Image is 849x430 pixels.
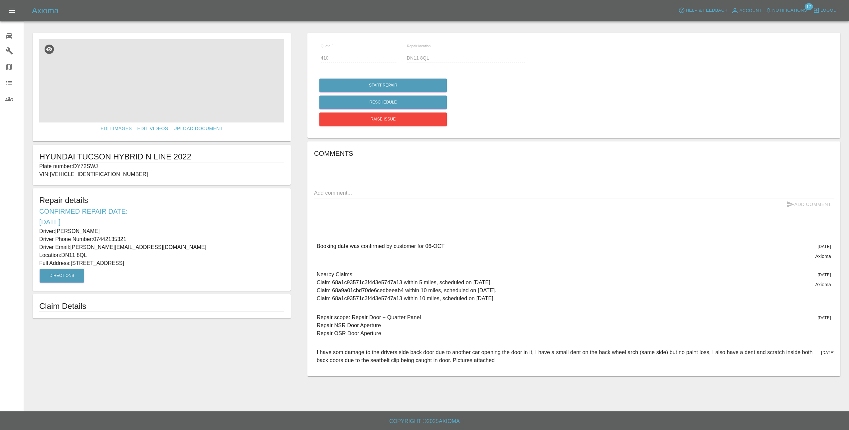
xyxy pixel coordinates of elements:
p: Driver: [PERSON_NAME] [39,227,284,235]
button: Open drawer [4,3,20,19]
p: I have som damage to the drivers side back door due to another car opening the door in it, I have... [317,348,816,364]
p: Driver Email: [PERSON_NAME][EMAIL_ADDRESS][DOMAIN_NAME] [39,243,284,251]
h6: Copyright © 2025 Axioma [5,417,844,426]
span: [DATE] [818,244,831,249]
p: Driver Phone Number: 07442135321 [39,235,284,243]
h6: Confirmed Repair Date: [DATE] [39,206,284,227]
span: 12 [804,3,813,10]
a: Account [729,5,764,16]
a: Upload Document [171,122,225,135]
p: Axioma [815,281,831,288]
span: Help & Feedback [686,7,727,14]
button: Reschedule [319,96,447,109]
span: Logout [820,7,839,14]
a: Edit Videos [135,122,171,135]
p: Location: DN11 8QL [39,251,284,259]
p: Axioma [815,253,831,260]
button: Raise issue [319,112,447,126]
p: VIN: [VEHICLE_IDENTIFICATION_NUMBER] [39,170,284,178]
p: Full Address: [STREET_ADDRESS] [39,259,284,267]
span: Account [740,7,762,15]
span: Quote £ [321,44,333,48]
button: Logout [811,5,841,16]
p: Repair scope: Repair Door + Quarter Panel Repair NSR Door Aperture Repair OSR Door Aperture [317,314,421,337]
button: Help & Feedback [677,5,729,16]
button: Directions [40,269,84,283]
p: Plate number: DY72SWJ [39,162,284,170]
span: Notifications [772,7,807,14]
span: [DATE] [821,350,834,355]
p: Nearby Claims: Claim 68a1c93571c3f4d3e5747a13 within 5 miles, scheduled on [DATE]. Claim 68a9a01c... [317,271,496,303]
button: Notifications [764,5,809,16]
span: [DATE] [818,316,831,320]
h5: Repair details [39,195,284,206]
img: 7c2686fc-fdbf-4e8a-881b-312bf255e161 [39,39,284,122]
h1: HYUNDAI TUCSON HYBRID N LINE 2022 [39,151,284,162]
h6: Comments [314,148,834,159]
span: [DATE] [818,273,831,277]
h1: Claim Details [39,301,284,312]
a: Edit Images [98,122,134,135]
button: Start Repair [319,79,447,92]
h5: Axioma [32,5,59,16]
span: Repair location [407,44,431,48]
p: Booking date was confirmed by customer for 06-OCT [317,242,444,250]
